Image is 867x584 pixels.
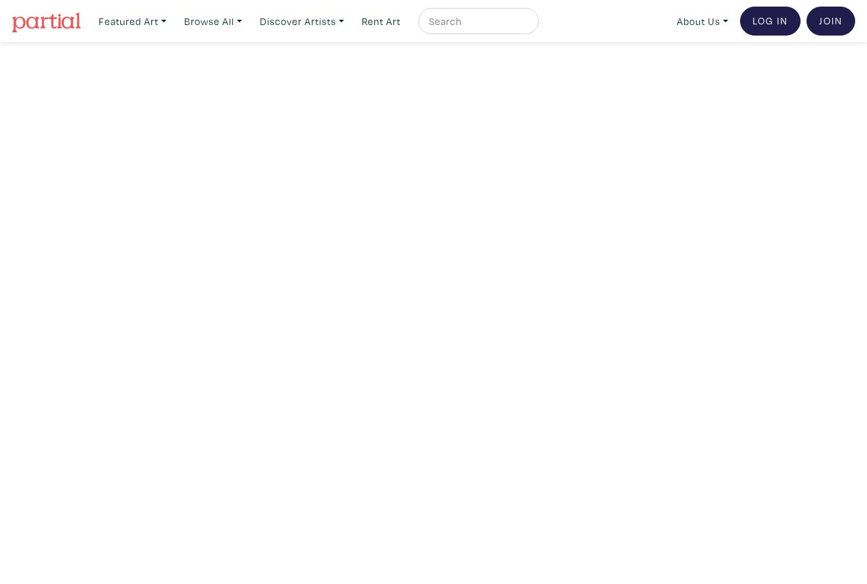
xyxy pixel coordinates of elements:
a: Featured Art [93,8,172,35]
a: Log In [740,7,801,36]
a: Rent Art [356,8,407,35]
input: Search [428,13,526,30]
a: Discover Artists [254,8,350,35]
a: About Us [671,8,734,35]
a: Join [806,7,855,36]
a: Browse All [178,8,248,35]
